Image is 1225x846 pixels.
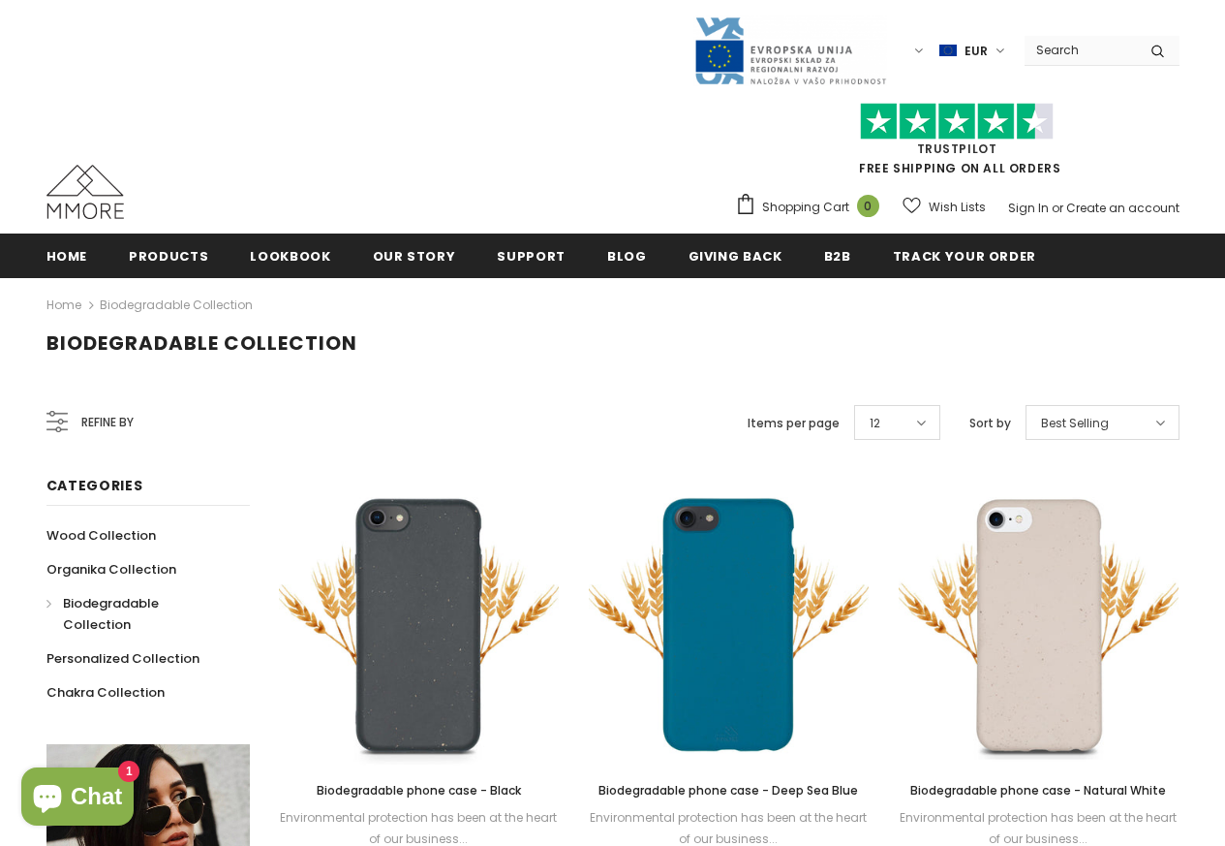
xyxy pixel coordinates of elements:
[693,42,887,58] a: Javni Razpis
[860,103,1054,141] img: Trust Pilot Stars
[893,234,1036,277] a: Track your order
[689,234,782,277] a: Giving back
[46,552,176,586] a: Organika Collection
[46,234,88,277] a: Home
[100,297,253,313] a: Biodegradable Collection
[910,782,1166,799] span: Biodegradable phone case - Natural White
[899,780,1179,801] a: Biodegradable phone case - Natural White
[824,247,851,266] span: B2B
[1041,414,1109,433] span: Best Selling
[917,141,997,157] a: Trustpilot
[46,329,357,357] span: Biodegradable Collection
[735,193,889,222] a: Shopping Cart 0
[46,675,165,709] a: Chakra Collection
[46,165,124,219] img: MMORE Cases
[857,195,879,217] span: 0
[317,782,521,799] span: Biodegradable phone case - Black
[1052,200,1063,216] span: or
[373,247,456,266] span: Our Story
[46,476,143,495] span: Categories
[693,16,887,86] img: Javni Razpis
[1066,200,1179,216] a: Create an account
[46,518,156,552] a: Wood Collection
[46,586,229,642] a: Biodegradable Collection
[598,782,858,799] span: Biodegradable phone case - Deep Sea Blue
[46,642,199,675] a: Personalized Collection
[969,414,1011,433] label: Sort by
[46,649,199,668] span: Personalized Collection
[250,234,330,277] a: Lookbook
[63,594,159,634] span: Biodegradable Collection
[903,190,986,224] a: Wish Lists
[589,780,870,801] a: Biodegradable phone case - Deep Sea Blue
[46,560,176,579] span: Organika Collection
[689,247,782,266] span: Giving back
[46,526,156,545] span: Wood Collection
[497,247,566,266] span: support
[129,234,208,277] a: Products
[929,198,986,217] span: Wish Lists
[870,414,880,433] span: 12
[46,683,165,702] span: Chakra Collection
[748,414,840,433] label: Items per page
[735,111,1179,176] span: FREE SHIPPING ON ALL ORDERS
[129,247,208,266] span: Products
[893,247,1036,266] span: Track your order
[81,412,134,433] span: Refine by
[250,247,330,266] span: Lookbook
[824,234,851,277] a: B2B
[497,234,566,277] a: support
[46,294,81,317] a: Home
[15,768,139,830] inbox-online-store-chat: Shopify online store chat
[607,247,647,266] span: Blog
[279,780,560,801] a: Biodegradable phone case - Black
[762,198,849,217] span: Shopping Cart
[373,234,456,277] a: Our Story
[1025,36,1136,64] input: Search Site
[46,247,88,266] span: Home
[607,234,647,277] a: Blog
[1008,200,1049,216] a: Sign In
[965,42,988,61] span: EUR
